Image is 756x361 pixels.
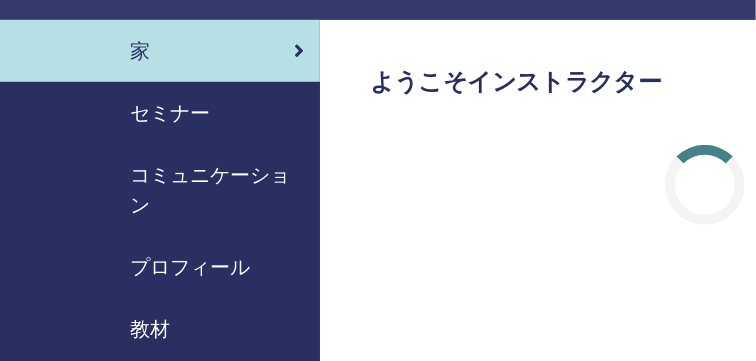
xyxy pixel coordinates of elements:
span: 家 [130,36,150,66]
span: プロフィール [130,252,250,282]
span: セミナー [130,98,210,128]
span: コミュニケーション [130,160,304,220]
span: 教材 [130,314,170,344]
